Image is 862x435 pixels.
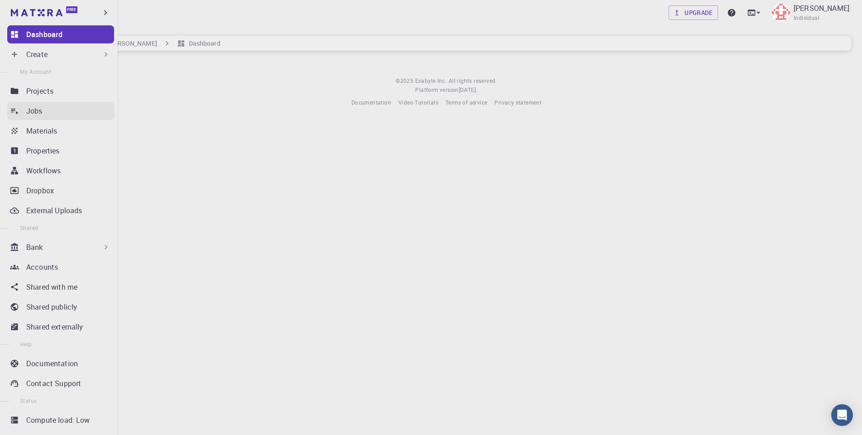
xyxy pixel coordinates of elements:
[459,86,478,93] span: [DATE] .
[7,25,114,43] a: Dashboard
[26,105,43,116] p: Jobs
[831,404,853,426] div: Open Intercom Messenger
[351,99,391,106] span: Documentation
[396,76,415,86] span: © 2025
[104,38,157,48] h6: [PERSON_NAME]
[185,38,220,48] h6: Dashboard
[794,14,819,23] span: Individual
[398,99,438,106] span: Video Tutorials
[415,76,447,86] a: Exabyte Inc.
[459,86,478,95] a: [DATE].
[351,98,391,107] a: Documentation
[669,5,718,20] a: Upgrade
[398,98,438,107] a: Video Tutorials
[449,76,497,86] span: All rights reserved.
[19,6,52,14] span: Support
[772,4,790,22] img: Anirban Pal
[20,68,51,75] span: My Account
[445,99,487,106] span: Terms of service
[26,86,53,96] p: Projects
[26,29,62,40] p: Dashboard
[7,45,114,63] div: Create
[11,9,62,16] img: logo
[445,98,487,107] a: Terms of service
[26,49,48,60] p: Create
[415,86,458,95] span: Platform version
[7,102,114,120] a: Jobs
[494,98,541,107] a: Privacy statement
[415,77,447,84] span: Exabyte Inc.
[45,38,222,48] nav: breadcrumb
[7,82,114,100] a: Projects
[794,3,849,14] p: [PERSON_NAME]
[494,99,541,106] span: Privacy statement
